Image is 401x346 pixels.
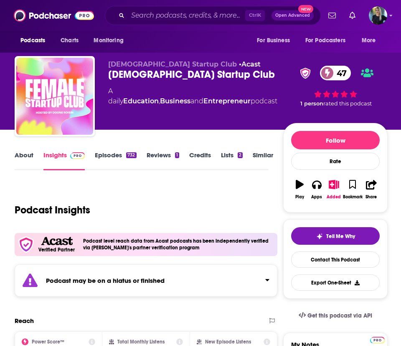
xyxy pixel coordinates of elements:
button: open menu [356,33,386,49]
img: Podchaser Pro [370,337,385,343]
h2: Total Monthly Listens [117,339,165,345]
h2: Power Score™ [32,339,64,345]
span: Open Advanced [275,13,310,18]
a: 47 [320,66,351,80]
div: 2 [238,152,243,158]
button: tell me why sparkleTell Me Why [291,227,380,245]
span: rated this podcast [323,100,372,107]
a: Business [160,97,190,105]
a: Entrepreneur [203,97,251,105]
span: Monitoring [94,35,123,46]
img: Podchaser Pro [70,152,85,159]
span: Ctrl K [245,10,265,21]
span: Get this podcast via API [307,312,372,319]
span: 1 person [300,100,323,107]
h2: New Episode Listens [205,339,251,345]
a: Reviews1 [147,151,179,170]
button: Export One-Sheet [291,274,380,291]
div: Play [295,195,304,200]
button: Open AdvancedNew [272,10,314,21]
a: Show notifications dropdown [325,8,339,23]
div: Rate [291,153,380,170]
img: Female Startup Club [16,58,93,135]
a: Similar [253,151,273,170]
a: Show notifications dropdown [346,8,359,23]
span: Logged in as ChelseaKershaw [369,6,387,25]
img: Podchaser - Follow, Share and Rate Podcasts [14,8,94,23]
button: Follow [291,131,380,149]
a: InsightsPodchaser Pro [43,151,85,170]
button: open menu [251,33,300,49]
a: Get this podcast via API [292,305,379,326]
a: Education [123,97,159,105]
h4: Podcast level reach data from Acast podcasts has been independently verified via [PERSON_NAME]'s ... [83,238,274,251]
button: Share [363,174,380,205]
a: Pro website [370,336,385,343]
a: Lists2 [221,151,243,170]
button: Apps [308,174,325,205]
span: For Podcasters [305,35,345,46]
div: 732 [126,152,136,158]
div: A daily podcast [108,86,283,106]
h1: Podcast Insights [15,204,90,216]
button: open menu [300,33,358,49]
span: More [362,35,376,46]
button: Show profile menu [369,6,387,25]
a: Credits [189,151,211,170]
span: Charts [61,35,79,46]
div: Apps [311,195,322,200]
span: , [159,97,160,105]
a: About [15,151,33,170]
span: [DEMOGRAPHIC_DATA] Startup Club [108,60,237,68]
input: Search podcasts, credits, & more... [128,9,245,22]
a: Contact This Podcast [291,251,380,268]
div: Added [327,195,341,200]
span: For Business [257,35,290,46]
span: Podcasts [20,35,45,46]
img: verified Badge [297,68,313,79]
button: Added [325,174,343,205]
a: Acast [241,60,261,68]
img: tell me why sparkle [316,233,323,240]
div: Share [365,195,377,200]
button: Play [291,174,308,205]
span: Tell Me Why [326,233,355,240]
button: Bookmark [343,174,363,205]
img: User Profile [369,6,387,25]
h5: Verified Partner [38,247,75,252]
section: Click to expand status details [15,264,277,297]
div: Bookmark [343,195,363,200]
button: open menu [88,33,134,49]
div: verified Badge47 1 personrated this podcast [283,60,388,112]
img: verfied icon [18,236,34,253]
div: Search podcasts, credits, & more... [105,6,321,25]
span: • [239,60,261,68]
a: Charts [55,33,84,49]
div: 1 [175,152,179,158]
h2: Reach [15,317,34,325]
span: New [298,5,313,13]
a: Episodes732 [95,151,136,170]
strong: Podcast may be on a hiatus or finished [46,277,165,284]
span: 47 [328,66,351,80]
button: open menu [15,33,56,49]
img: Acast [41,237,73,246]
span: and [190,97,203,105]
